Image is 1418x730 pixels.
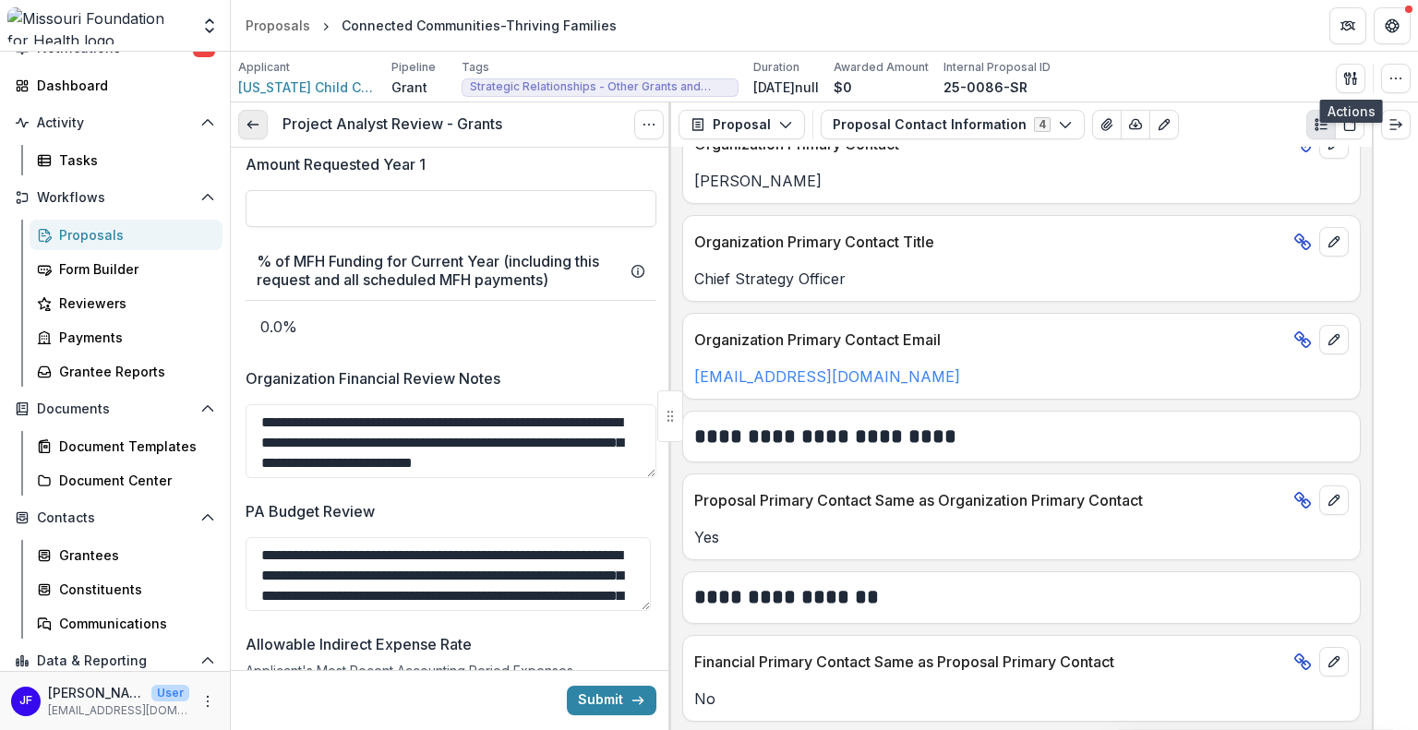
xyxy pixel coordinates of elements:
a: Grantees [30,540,222,570]
div: Reviewers [59,293,208,313]
span: Workflows [37,190,193,206]
button: Plaintext view [1306,110,1336,139]
a: Reviewers [30,288,222,318]
button: View Attached Files [1092,110,1122,139]
span: Documents [37,401,193,417]
button: edit [1319,325,1349,354]
div: Document Center [59,471,208,490]
div: Grantees [59,545,208,565]
button: Open Workflows [7,183,222,212]
a: Proposals [238,12,318,39]
p: Organization Primary Contact Title [694,231,1286,253]
p: 0.0% [246,301,656,353]
button: Open Data & Reporting [7,646,222,676]
a: Document Templates [30,431,222,461]
button: Edit as form [1149,110,1179,139]
p: Amount Requested Year 1 [246,153,426,175]
a: Form Builder [30,254,222,284]
p: Yes [694,526,1349,548]
a: Dashboard [7,70,222,101]
p: Pipeline [391,59,436,76]
nav: breadcrumb [238,12,624,39]
span: Activity [37,115,193,131]
p: [PERSON_NAME] [48,683,144,702]
p: Proposal Primary Contact Same as Organization Primary Contact [694,489,1286,511]
p: Chief Strategy Officer [694,268,1349,290]
p: [EMAIL_ADDRESS][DOMAIN_NAME] [48,702,189,719]
p: Duration [753,59,799,76]
button: edit [1319,485,1349,515]
h3: Project Analyst Review - Grants [282,115,502,133]
button: Get Help [1374,7,1411,44]
p: PA Budget Review [246,500,375,522]
div: Communications [59,614,208,633]
p: $0 [834,78,852,97]
p: Applicant [238,59,290,76]
a: Constituents [30,574,222,604]
h3: % of MFH Funding for Current Year (including this request and all scheduled MFH payments) [257,253,623,288]
a: Payments [30,322,222,353]
button: Open Documents [7,394,222,424]
p: Organization Primary Contact Email [694,329,1286,351]
button: Proposal [679,110,805,139]
button: Expand right [1381,110,1411,139]
button: PDF view [1335,110,1364,139]
a: Document Center [30,465,222,496]
div: Proposals [246,16,310,35]
button: edit [1319,647,1349,676]
p: [DATE]null [753,78,819,97]
button: Open Activity [7,108,222,138]
a: Communications [30,608,222,639]
p: Tags [462,59,489,76]
p: User [151,685,189,701]
p: Internal Proposal ID [943,59,1051,76]
div: Form Builder [59,259,208,279]
span: Data & Reporting [37,653,193,669]
a: [EMAIL_ADDRESS][DOMAIN_NAME] [694,367,960,386]
a: Proposals [30,220,222,250]
p: [PERSON_NAME] [694,170,1349,192]
div: Grantee Reports [59,362,208,381]
p: Organization Financial Review Notes [246,367,500,389]
p: Allowable Indirect Expense Rate [246,633,472,655]
button: Proposal Contact Information4 [821,110,1085,139]
div: Jean Freeman-Crawford [19,695,32,707]
span: Strategic Relationships - Other Grants and Contracts [470,80,730,93]
div: Proposals [59,225,208,245]
p: Financial Primary Contact Same as Proposal Primary Contact [694,651,1286,673]
a: [US_STATE] Child Care Association [238,78,377,97]
p: Grant [391,78,427,97]
p: No [694,688,1349,710]
button: Options [634,110,664,139]
a: Grantee Reports [30,356,222,387]
p: Awarded Amount [834,59,929,76]
button: More [197,690,219,712]
img: Missouri Foundation for Health logo [7,7,189,44]
div: Connected Communities-Thriving Families [342,16,617,35]
button: Open Contacts [7,503,222,533]
a: Tasks [30,145,222,175]
div: Document Templates [59,437,208,456]
div: Tasks [59,150,208,170]
button: Submit [567,686,656,715]
div: Constituents [59,580,208,599]
button: edit [1319,227,1349,257]
p: 25-0086-SR [943,78,1027,97]
button: Open entity switcher [197,7,222,44]
button: Partners [1329,7,1366,44]
div: Payments [59,328,208,347]
span: Contacts [37,510,193,526]
div: Dashboard [37,76,208,95]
